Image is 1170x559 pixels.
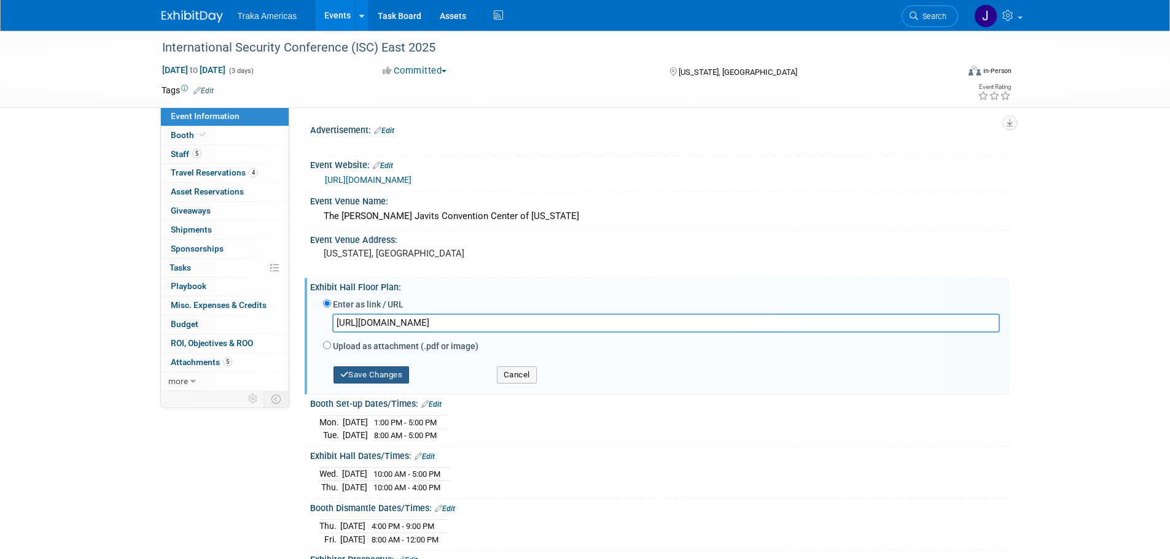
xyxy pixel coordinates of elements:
a: Sponsorships [161,240,289,258]
a: Giveaways [161,202,289,220]
a: Edit [435,504,455,513]
a: Event Information [161,107,289,126]
td: [DATE] [342,468,367,481]
span: Booth [171,130,208,140]
span: more [168,376,188,386]
span: Travel Reservations [171,168,258,177]
span: Sponsorships [171,244,224,253]
label: Upload as attachment (.pdf or image) [333,340,478,352]
span: 8:00 AM - 12:00 PM [372,535,439,544]
td: [DATE] [343,415,368,429]
td: Mon. [319,415,343,429]
span: 8:00 AM - 5:00 PM [374,431,437,440]
img: Format-Inperson.png [969,66,981,75]
button: Cancel [497,366,537,384]
span: 4:00 PM - 9:00 PM [372,522,434,531]
a: Budget [161,315,289,334]
span: ROI, Objectives & ROO [171,338,253,348]
div: Event Website: [310,156,1009,172]
a: Playbook [161,277,289,296]
td: [DATE] [340,520,365,533]
a: Edit [421,400,442,409]
div: Booth Set-up Dates/Times: [310,395,1009,411]
td: [DATE] [343,429,368,442]
td: Tue. [319,429,343,442]
span: Attachments [171,357,232,367]
div: Event Venue Name: [310,192,1009,207]
a: Edit [193,87,214,95]
a: Edit [374,126,394,135]
a: Misc. Expenses & Credits [161,296,289,315]
span: 5 [192,149,201,158]
td: Wed. [319,468,342,481]
span: Traka Americas [238,11,297,21]
td: [DATE] [340,533,365,546]
span: 1:00 PM - 5:00 PM [374,418,437,427]
a: Staff5 [161,145,289,164]
span: 10:00 AM - 5:00 PM [373,469,440,479]
span: 5 [223,357,232,366]
span: 10:00 AM - 4:00 PM [373,483,440,492]
td: Thu. [319,481,342,494]
a: more [161,372,289,391]
div: Event Format [886,64,1012,82]
i: Booth reservation complete [200,131,206,138]
span: Asset Reservations [171,187,244,196]
span: 4 [249,168,258,177]
div: In-Person [983,66,1012,75]
td: Personalize Event Tab Strip [243,391,264,407]
a: Shipments [161,221,289,239]
span: to [188,65,200,75]
span: Playbook [171,281,206,291]
div: International Security Conference (ISC) East 2025 [158,37,940,59]
div: Event Venue Address: [310,231,1009,246]
a: [URL][DOMAIN_NAME] [325,175,411,185]
div: Exhibit Hall Dates/Times: [310,447,1009,463]
span: Misc. Expenses & Credits [171,300,267,310]
td: Thu. [319,520,340,533]
span: Shipments [171,225,212,234]
button: Save Changes [333,366,410,384]
span: [DATE] [DATE] [162,64,226,75]
pre: [US_STATE], [GEOGRAPHIC_DATA] [324,248,588,259]
div: Advertisement: [310,121,1009,137]
td: Toggle Event Tabs [263,391,289,407]
span: Budget [171,319,198,329]
div: Booth Dismantle Dates/Times: [310,499,1009,515]
td: Fri. [319,533,340,546]
span: Staff [171,149,201,159]
label: Enter as link / URL [333,298,404,310]
span: Giveaways [171,206,211,215]
a: Tasks [161,259,289,277]
span: [US_STATE], [GEOGRAPHIC_DATA] [679,67,797,77]
td: [DATE] [342,481,367,494]
span: (3 days) [228,67,254,75]
a: ROI, Objectives & ROO [161,334,289,353]
a: Asset Reservations [161,183,289,201]
span: Tasks [170,263,191,272]
img: ExhibitDay [162,10,223,23]
a: Attachments5 [161,353,289,372]
img: Jamie Saenz [974,4,997,28]
a: Edit [373,161,393,170]
span: Search [918,12,946,21]
div: Exhibit Hall Floor Plan: [310,278,1009,293]
a: Booth [161,126,289,145]
a: Edit [415,452,435,461]
a: Search [902,6,958,27]
button: Committed [378,64,451,77]
span: Event Information [171,111,240,121]
a: Travel Reservations4 [161,164,289,182]
div: Event Rating [978,84,1011,90]
div: The [PERSON_NAME] Javits Convention Center of [US_STATE] [319,207,1000,226]
td: Tags [162,84,214,96]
